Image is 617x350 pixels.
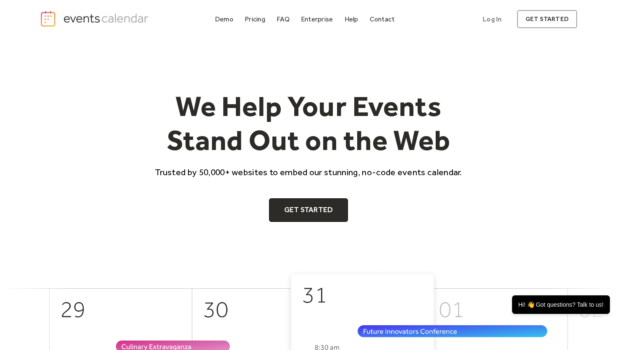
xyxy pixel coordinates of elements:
[241,13,269,25] a: Pricing
[40,10,151,27] a: home
[273,13,293,25] a: FAQ
[212,13,237,25] a: Demo
[277,17,290,21] div: FAQ
[366,13,398,25] a: Contact
[269,198,348,222] a: Get Started
[245,17,265,21] div: Pricing
[370,17,395,21] div: Contact
[345,17,358,21] div: Help
[298,13,336,25] a: Enterprise
[474,10,510,28] a: Log In
[215,17,233,21] div: Demo
[147,166,470,178] p: Trusted by 50,000+ websites to embed our stunning, no-code events calendar.
[517,10,577,28] a: get started
[301,17,333,21] div: Enterprise
[341,13,362,25] a: Help
[147,89,470,158] h1: We Help Your Events Stand Out on the Web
